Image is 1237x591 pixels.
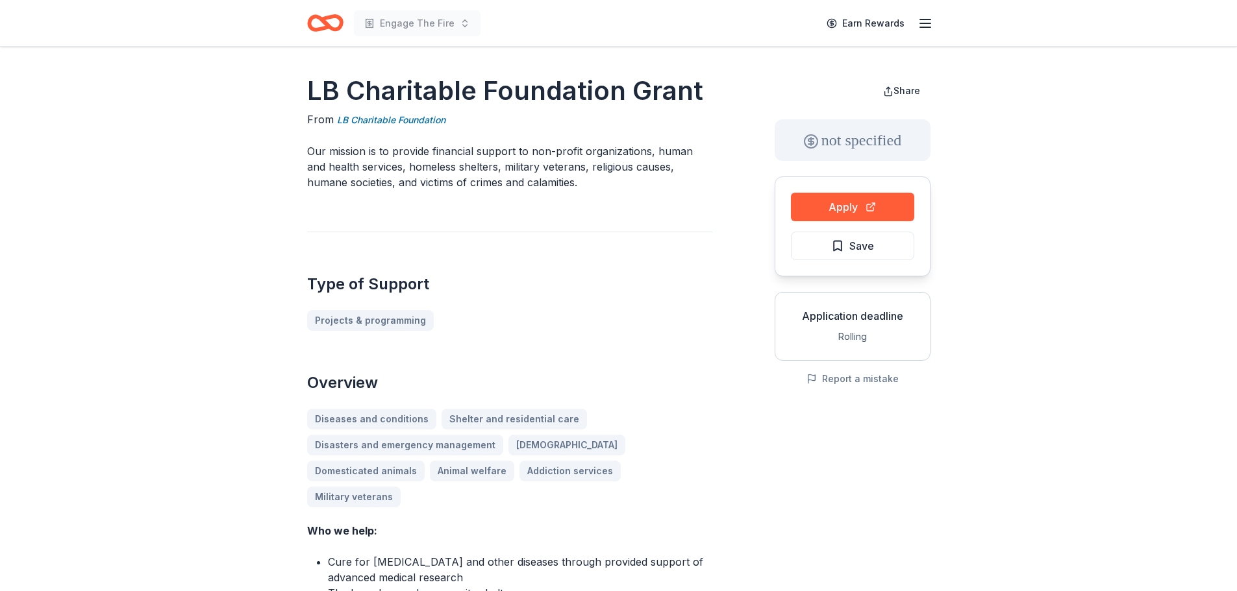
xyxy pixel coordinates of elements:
span: Save [849,237,874,254]
h2: Type of Support [307,274,712,295]
strong: Who we help: [307,524,377,537]
button: Save [791,232,914,260]
p: Our mission is to provide financial support to non-profit organizations, human and health service... [307,143,712,190]
span: Engage The Fire [380,16,455,31]
button: Engage The Fire [354,10,481,36]
li: Cure for [MEDICAL_DATA] and other diseases through provided support of advanced medical research [328,554,712,585]
button: Apply [791,193,914,221]
a: Projects & programming [307,310,434,331]
a: LB Charitable Foundation [337,112,445,128]
a: Home [307,8,344,38]
button: Report a mistake [806,371,899,387]
div: From [307,112,712,128]
h1: LB Charitable Foundation Grant [307,73,712,109]
span: Share [893,85,920,96]
button: Share [873,78,931,104]
div: Rolling [786,329,919,344]
h2: Overview [307,372,712,393]
div: not specified [775,119,931,161]
div: Application deadline [786,308,919,324]
a: Earn Rewards [819,12,912,35]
